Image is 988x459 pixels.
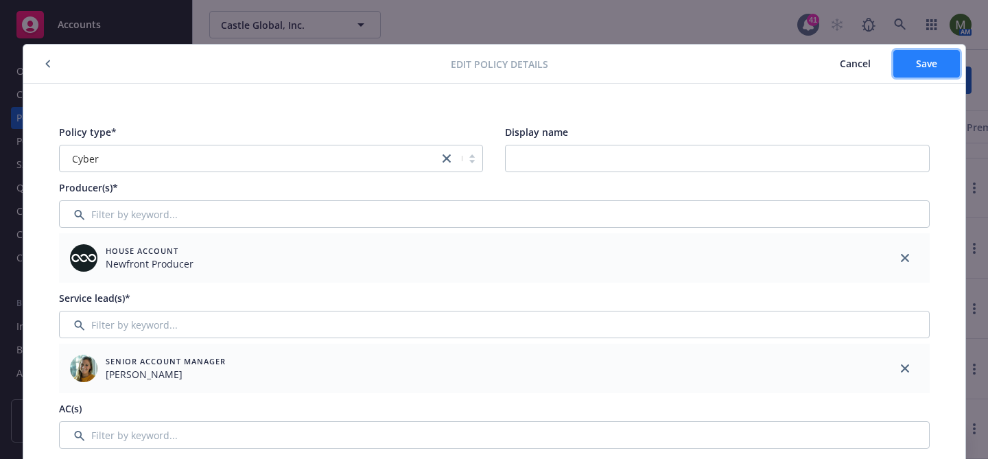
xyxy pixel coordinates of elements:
span: Newfront Producer [106,257,193,271]
button: Save [893,50,960,78]
span: Cyber [72,152,99,166]
span: Save [916,57,937,70]
span: Senior Account Manager [106,355,226,367]
span: House Account [106,245,193,257]
span: Cyber [67,152,432,166]
span: Cancel [840,57,871,70]
img: employee photo [70,244,97,272]
span: AC(s) [59,402,82,415]
span: Producer(s)* [59,181,118,194]
a: close [897,360,913,377]
input: Filter by keyword... [59,311,930,338]
span: Display name [505,126,568,139]
span: [PERSON_NAME] [106,367,226,381]
button: Cancel [817,50,893,78]
span: Edit policy details [451,57,548,71]
input: Filter by keyword... [59,421,930,449]
a: close [897,250,913,266]
a: close [438,150,455,167]
img: employee photo [70,355,97,382]
input: Filter by keyword... [59,200,930,228]
span: Policy type* [59,126,117,139]
span: Service lead(s)* [59,292,130,305]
